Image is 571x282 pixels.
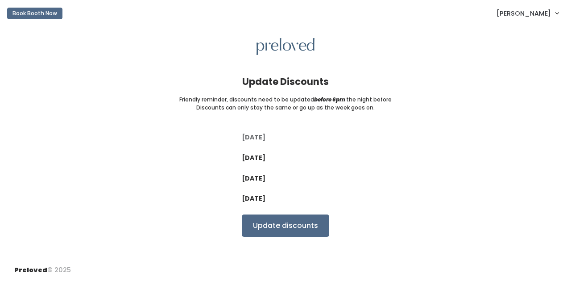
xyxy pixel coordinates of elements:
button: Book Booth Now [7,8,62,19]
label: [DATE] [242,194,265,203]
label: [DATE] [242,133,265,142]
label: [DATE] [242,153,265,163]
a: Book Booth Now [7,4,62,23]
small: Discounts can only stay the same or go up as the week goes on. [196,104,375,112]
input: Update discounts [242,215,329,237]
small: Friendly reminder, discounts need to be updated the night before [179,96,392,104]
i: before 6pm [314,96,345,103]
label: [DATE] [242,174,265,183]
span: Preloved [14,265,47,274]
span: [PERSON_NAME] [497,8,551,18]
a: [PERSON_NAME] [488,4,567,23]
div: © 2025 [14,258,71,275]
h4: Update Discounts [242,76,329,87]
img: preloved logo [257,38,314,55]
